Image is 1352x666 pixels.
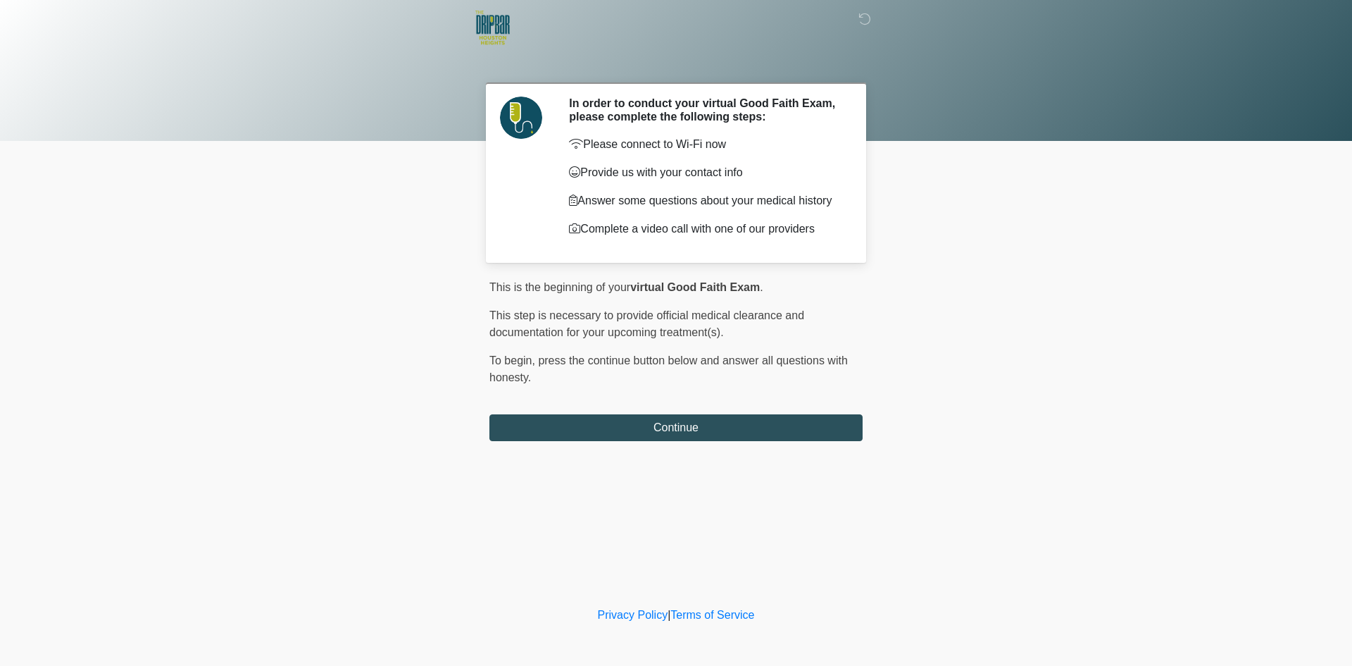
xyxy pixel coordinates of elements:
[668,609,670,621] a: |
[475,11,510,45] img: The DRIPBaR - Houston Heights Logo
[760,281,763,293] span: .
[569,97,841,123] h2: In order to conduct your virtual Good Faith Exam, please complete the following steps:
[479,51,873,77] h1: ‎ ‎ ‎
[489,354,848,383] span: press the continue button below and answer all questions with honesty.
[670,609,754,621] a: Terms of Service
[489,414,863,441] button: Continue
[569,221,841,238] p: Complete a video call with one of our providers
[569,192,841,209] p: Answer some questions about your medical history
[630,281,760,293] strong: virtual Good Faith Exam
[569,164,841,181] p: Provide us with your contact info
[598,609,668,621] a: Privacy Policy
[489,281,630,293] span: This is the beginning of your
[569,136,841,153] p: Please connect to Wi-Fi now
[500,97,542,139] img: Agent Avatar
[489,309,804,338] span: This step is necessary to provide official medical clearance and documentation for your upcoming ...
[489,354,538,366] span: To begin,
